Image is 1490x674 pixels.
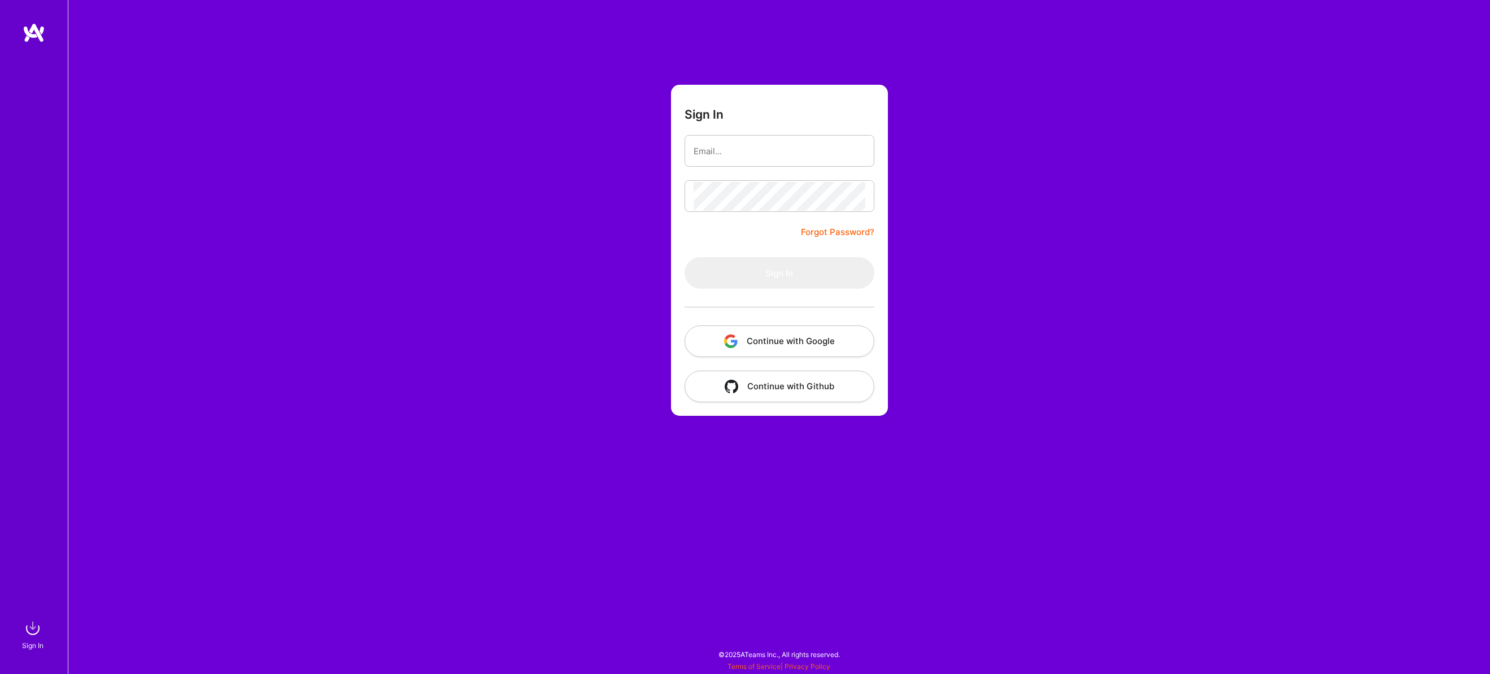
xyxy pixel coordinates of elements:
a: sign inSign In [24,617,44,651]
input: Email... [694,137,865,166]
img: icon [724,334,738,348]
div: Sign In [22,640,43,651]
span: | [727,662,830,671]
img: icon [725,380,738,393]
button: Sign In [685,257,874,289]
button: Continue with Google [685,325,874,357]
a: Forgot Password? [801,225,874,239]
img: sign in [21,617,44,640]
a: Privacy Policy [785,662,830,671]
h3: Sign In [685,107,724,121]
div: © 2025 ATeams Inc., All rights reserved. [68,640,1490,668]
button: Continue with Github [685,371,874,402]
img: logo [23,23,45,43]
a: Terms of Service [727,662,781,671]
